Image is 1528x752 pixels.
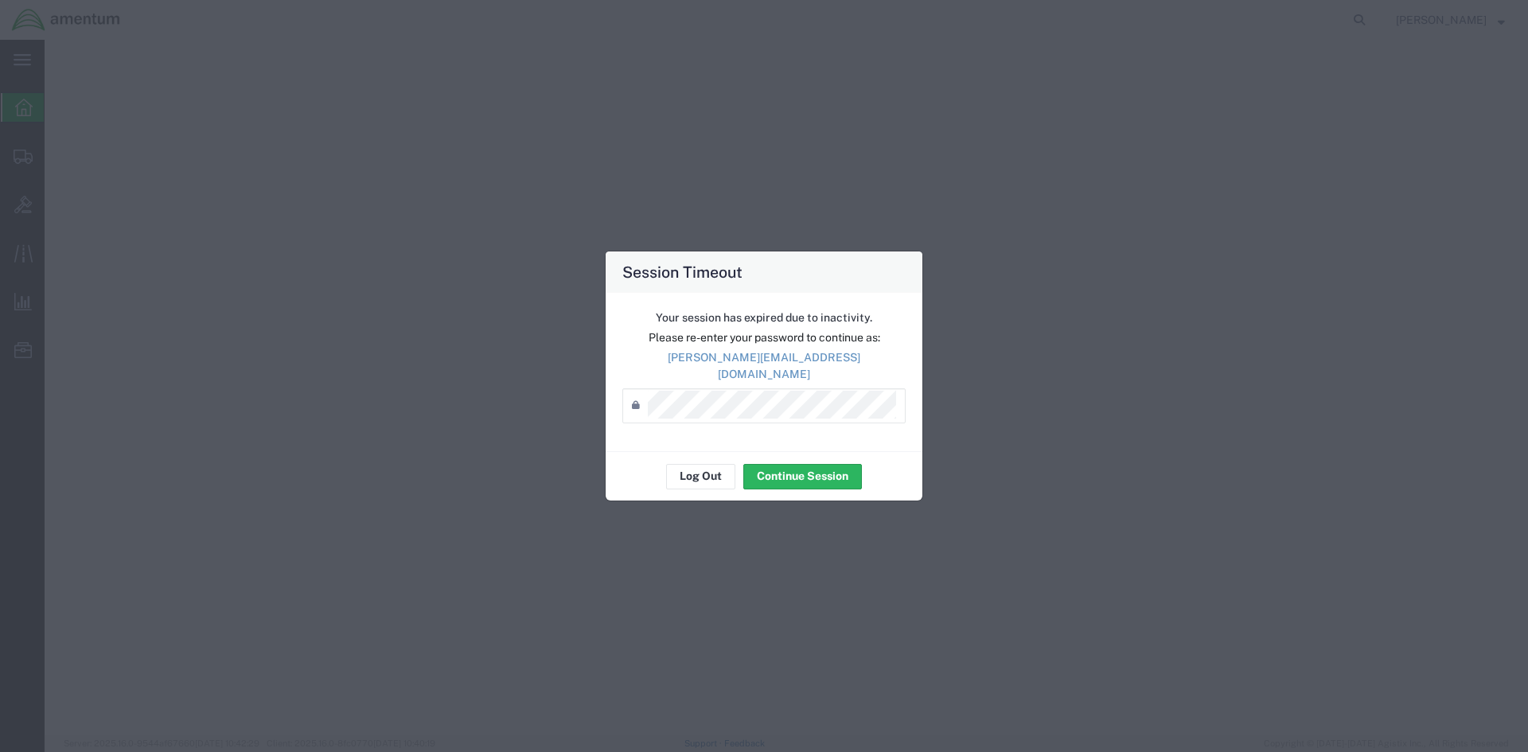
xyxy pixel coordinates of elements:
p: Please re-enter your password to continue as: [622,329,906,346]
p: [PERSON_NAME][EMAIL_ADDRESS][DOMAIN_NAME] [622,349,906,383]
h4: Session Timeout [622,260,743,283]
button: Continue Session [743,464,862,489]
button: Log Out [666,464,735,489]
p: Your session has expired due to inactivity. [622,310,906,326]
